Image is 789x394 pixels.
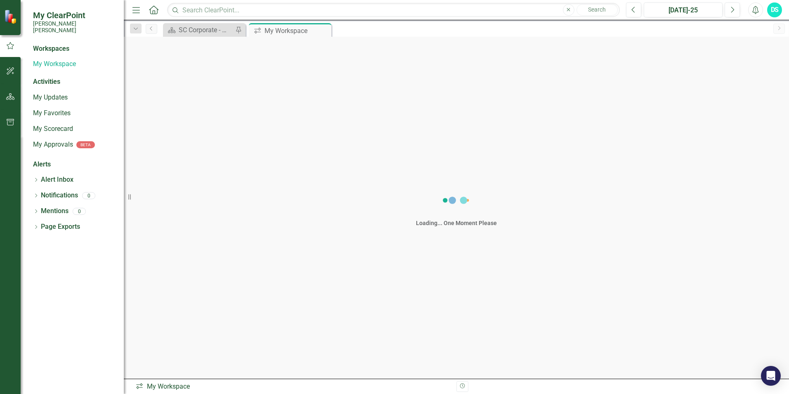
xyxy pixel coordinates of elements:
[33,160,116,169] div: Alerts
[135,382,450,392] div: My Workspace
[41,222,80,232] a: Page Exports
[167,3,620,17] input: Search ClearPoint...
[576,4,618,16] button: Search
[33,44,69,54] div: Workspaces
[588,6,606,13] span: Search
[33,109,116,118] a: My Favorites
[41,206,69,216] a: Mentions
[33,140,73,150] a: My Approvals
[33,77,116,87] div: Activities
[33,124,116,134] a: My Scorecard
[4,9,19,24] img: ClearPoint Strategy
[41,191,78,200] a: Notifications
[416,219,497,227] div: Loading... One Moment Please
[761,366,781,386] div: Open Intercom Messenger
[165,25,233,35] a: SC Corporate - Welcome to ClearPoint
[33,20,116,34] small: [PERSON_NAME] [PERSON_NAME]
[33,59,116,69] a: My Workspace
[644,2,723,17] button: [DATE]-25
[41,175,73,185] a: Alert Inbox
[265,26,329,36] div: My Workspace
[767,2,782,17] button: DS
[76,141,95,148] div: BETA
[647,5,720,15] div: [DATE]-25
[33,93,116,102] a: My Updates
[179,25,233,35] div: SC Corporate - Welcome to ClearPoint
[73,208,86,215] div: 0
[82,192,95,199] div: 0
[33,10,116,20] span: My ClearPoint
